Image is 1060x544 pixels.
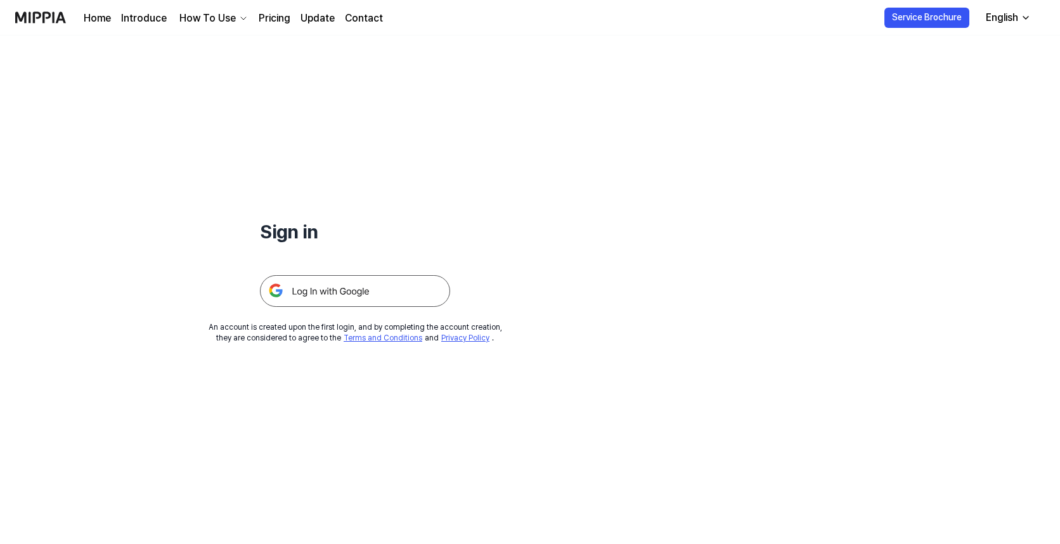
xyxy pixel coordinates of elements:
[84,11,111,26] a: Home
[345,11,383,26] a: Contact
[983,10,1021,25] div: English
[344,334,422,342] a: Terms and Conditions
[259,11,290,26] a: Pricing
[177,11,238,26] div: How To Use
[177,11,249,26] button: How To Use
[260,218,450,245] h1: Sign in
[441,334,489,342] a: Privacy Policy
[260,275,450,307] img: 구글 로그인 버튼
[209,322,502,344] div: An account is created upon the first login, and by completing the account creation, they are cons...
[976,5,1038,30] button: English
[884,8,969,28] button: Service Brochure
[301,11,335,26] a: Update
[121,11,167,26] a: Introduce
